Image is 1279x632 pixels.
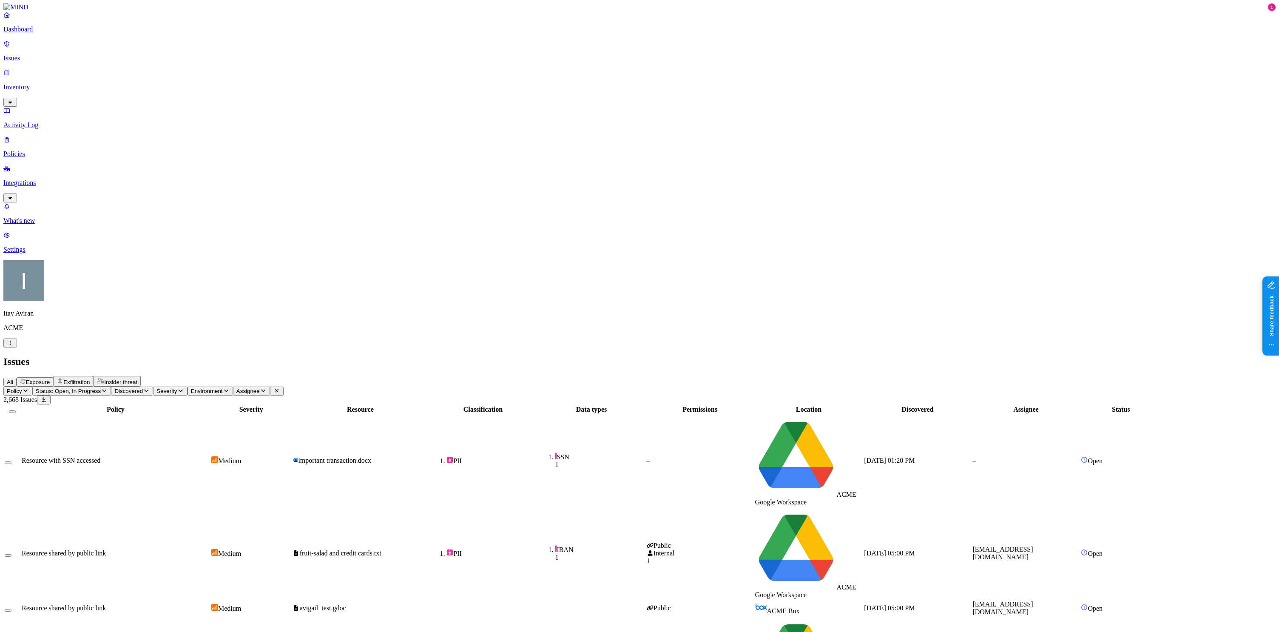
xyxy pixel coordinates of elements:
p: Integrations [3,179,1276,187]
div: PII [446,549,536,558]
img: box [755,601,767,613]
img: severity-medium [211,456,218,463]
button: Select row [5,461,11,464]
span: Exfiltration [63,379,90,385]
span: – [647,457,650,464]
img: Itay Aviran [3,260,44,301]
span: ACME Google Workspace [755,491,856,506]
img: pii-line [555,545,557,552]
div: IBAN [555,545,645,554]
span: Medium [218,457,241,464]
img: microsoft-word [293,457,298,463]
span: [EMAIL_ADDRESS][DOMAIN_NAME] [972,546,1033,561]
img: google-drive [755,508,837,589]
p: Settings [3,246,1276,253]
div: Resource [293,406,428,413]
div: Public [647,542,753,549]
img: status-open [1081,456,1088,463]
div: Public [647,604,753,612]
span: Open [1088,550,1103,557]
a: MIND [3,3,1276,11]
div: 1 [1268,3,1276,11]
div: Internal [647,549,753,557]
h2: Issues [3,356,1276,367]
div: Policy [22,406,210,413]
span: [DATE] 05:00 PM [864,549,915,557]
a: Dashboard [3,11,1276,33]
div: PII [446,456,536,465]
div: Permissions [647,406,753,413]
span: Medium [218,605,241,612]
div: Assignee [972,406,1079,413]
img: pii [446,456,453,463]
button: Select row [5,554,11,557]
img: google-drive [755,415,837,497]
p: Policies [3,150,1276,158]
span: Discovered [114,388,143,394]
img: pii [446,549,453,556]
span: Medium [218,550,241,557]
img: pii-line [555,453,557,459]
a: Integrations [3,165,1276,201]
p: ACME [3,324,1276,332]
a: Inventory [3,69,1276,105]
span: Policy [7,388,22,394]
div: Severity [211,406,291,413]
span: Status: Open, In Progress [36,388,101,394]
span: Resource shared by public link [22,604,106,612]
span: avigail_test.gdoc [300,604,346,612]
span: – [972,457,976,464]
div: Status [1081,406,1161,413]
span: Exposure [26,379,50,385]
button: Select row [5,609,11,612]
div: 1 [647,557,753,565]
span: Assignee [236,388,260,394]
span: ACME Google Workspace [755,584,856,598]
span: Severity [156,388,177,394]
div: Data types [538,406,645,413]
a: Policies [3,136,1276,158]
p: Activity Log [3,121,1276,129]
p: What's new [3,217,1276,225]
p: Inventory [3,83,1276,91]
span: Open [1088,457,1103,464]
img: status-open [1081,549,1088,556]
a: Issues [3,40,1276,62]
p: Itay Aviran [3,310,1276,317]
p: Issues [3,54,1276,62]
button: Select all [9,410,16,413]
span: Insider threat [104,379,137,385]
span: Open [1088,605,1103,612]
div: 1 [555,461,645,469]
span: [EMAIL_ADDRESS][DOMAIN_NAME] [972,601,1033,615]
span: [DATE] 05:00 PM [864,604,915,612]
span: [DATE] 01:20 PM [864,457,915,464]
div: Discovered [864,406,971,413]
a: What's new [3,202,1276,225]
a: Settings [3,231,1276,253]
span: Resource shared by public link [22,549,106,557]
span: important transaction.docx [298,457,371,464]
span: fruit-salad and credit cards.txt [300,549,381,557]
span: Environment [191,388,223,394]
div: SSN [555,453,645,461]
img: MIND [3,3,28,11]
span: All [7,379,13,385]
span: 2,668 Issues [3,396,37,403]
p: Dashboard [3,26,1276,33]
img: status-open [1081,604,1088,611]
div: 1 [555,554,645,561]
a: Activity Log [3,107,1276,129]
img: severity-medium [211,604,218,611]
img: severity-medium [211,549,218,556]
div: Classification [429,406,536,413]
span: Resource with SSN accessed [22,457,100,464]
div: Location [755,406,863,413]
span: ACME Box [767,607,800,615]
